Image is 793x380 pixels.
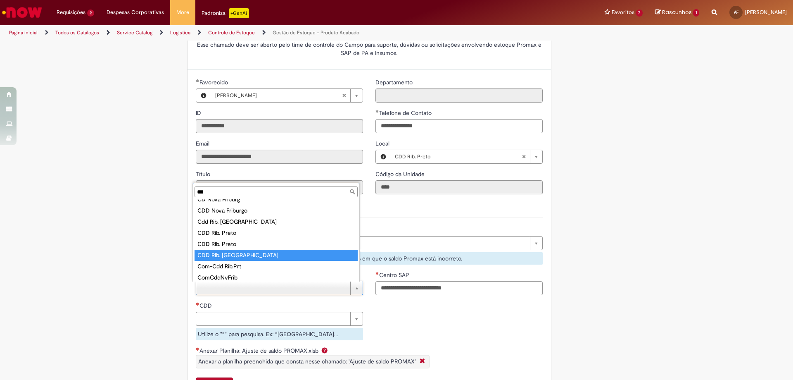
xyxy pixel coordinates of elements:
div: Com-Cdd Rib.Prt [195,261,358,272]
div: Cdd Rib. [GEOGRAPHIC_DATA] [195,216,358,227]
div: CDD Rib. [GEOGRAPHIC_DATA] [195,250,358,261]
div: CDD Rib. Preto [195,239,358,250]
div: CD Nova Friburg [195,194,358,205]
div: CDD Rib. Preto [195,227,358,239]
ul: Regional/Geografia [193,199,359,282]
div: ComCddNvFrib [195,272,358,283]
div: CDD Nova Friburgo [195,205,358,216]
